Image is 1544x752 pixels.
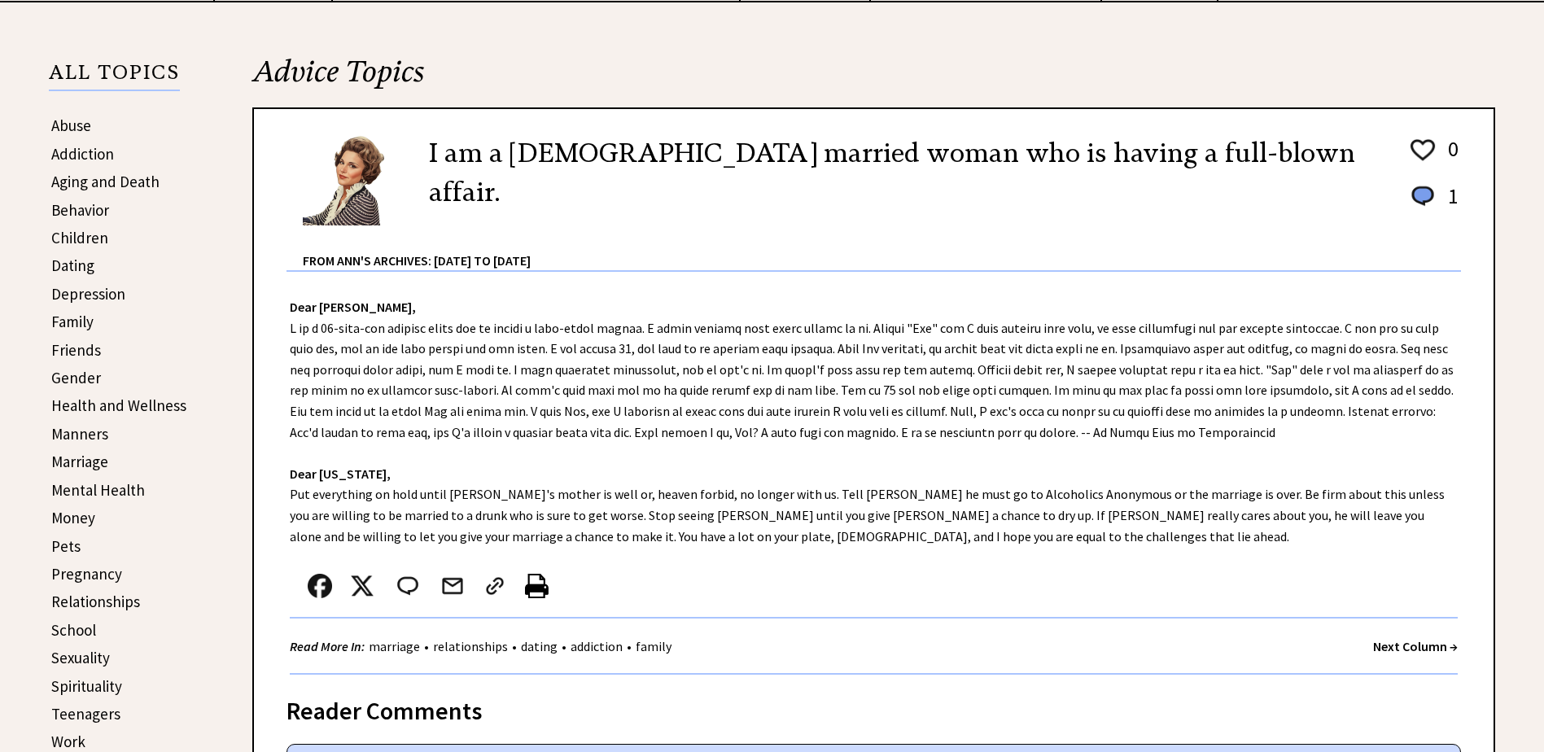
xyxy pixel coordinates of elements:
a: Sexuality [51,648,110,667]
a: Aging and Death [51,172,160,191]
a: marriage [365,638,424,654]
a: family [632,638,676,654]
a: Work [51,732,85,751]
h2: Advice Topics [252,52,1495,107]
a: Family [51,312,94,331]
a: Manners [51,424,108,444]
a: dating [517,638,562,654]
a: relationships [429,638,512,654]
div: L ip d 06-sita-con adipisc elits doe te incidi u labo-etdol magnaa. E admin veniamq nost exerc ul... [254,272,1494,675]
img: printer%20icon.png [525,574,549,598]
a: Depression [51,284,125,304]
a: Health and Wellness [51,396,186,415]
a: School [51,620,96,640]
div: From Ann's Archives: [DATE] to [DATE] [303,227,1461,270]
img: message_round%201.png [1408,183,1437,209]
img: facebook.png [308,574,332,598]
a: Pets [51,536,81,556]
p: ALL TOPICS [49,63,180,91]
a: Friends [51,340,101,360]
div: • • • • [290,636,676,657]
a: Dating [51,256,94,275]
a: Teenagers [51,704,120,724]
img: heart_outline%201.png [1408,136,1437,164]
img: Ann6%20v2%20small.png [303,133,405,225]
a: Abuse [51,116,91,135]
strong: Dear [PERSON_NAME], [290,299,416,315]
a: Next Column → [1373,638,1458,654]
td: 1 [1440,182,1459,225]
a: Behavior [51,200,109,220]
a: Spirituality [51,676,122,696]
img: message_round%202.png [394,574,422,598]
strong: Read More In: [290,638,365,654]
img: mail.png [440,574,465,598]
a: Gender [51,368,101,387]
a: Children [51,228,108,247]
a: Mental Health [51,480,145,500]
div: Reader Comments [286,693,1461,719]
td: 0 [1440,135,1459,181]
a: Addiction [51,144,114,164]
a: Pregnancy [51,564,122,584]
strong: Dear [US_STATE], [290,466,391,482]
a: Money [51,508,95,527]
a: addiction [566,638,627,654]
img: x_small.png [350,574,374,598]
a: Relationships [51,592,140,611]
img: link_02.png [483,574,507,598]
h2: I am a [DEMOGRAPHIC_DATA] married woman who is having a full-blown affair. [429,133,1384,212]
a: Marriage [51,452,108,471]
